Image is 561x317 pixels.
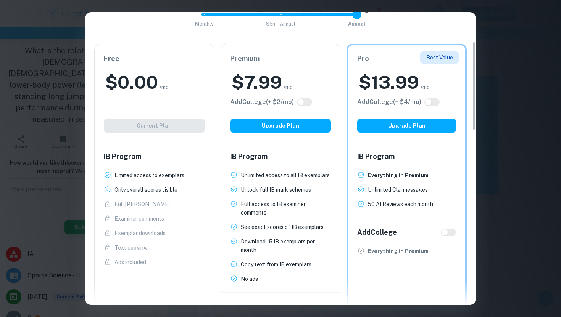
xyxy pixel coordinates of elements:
p: Full access to IB examiner comments [241,200,331,217]
h6: Pro [357,53,456,64]
p: Examiner comments [114,215,164,223]
span: Monthly [195,21,214,27]
h6: Click to see all the additional College features. [357,98,421,107]
h6: Premium [230,53,331,64]
span: Annual [348,21,366,27]
h6: Add College [357,227,397,238]
h6: IB Program [104,151,205,162]
button: Upgrade Plan [357,119,456,133]
span: /mo [421,83,430,91]
p: Copy text from IB exemplars [241,260,311,269]
p: Everything in Premium [368,171,429,179]
span: Semi-Annual [266,21,295,27]
p: Full [PERSON_NAME] [114,200,170,208]
h6: Free [104,53,205,64]
p: Unlimited access to all IB exemplars [241,171,330,179]
p: See exact scores of IB exemplars [241,223,324,231]
p: Everything in Premium [368,247,429,255]
h2: $ 0.00 [105,70,158,94]
h6: Click to see all the additional College features. [230,98,294,107]
p: Only overall scores visible [114,186,177,194]
h2: $ 7.99 [232,70,282,94]
p: Ads included [114,258,146,266]
h6: IB Program [357,151,456,162]
p: Exemplar downloads [114,229,166,237]
p: No ads [241,275,258,283]
p: Text copying [114,243,147,252]
p: Download 15 IB exemplars per month [241,237,331,254]
button: Upgrade Plan [230,119,331,133]
span: /mo [284,83,293,91]
p: Best Value [426,53,453,62]
p: Limited access to exemplars [114,171,184,179]
h6: IB Program [230,151,331,162]
p: 50 AI Reviews each month [368,200,433,208]
p: Unlimited Clai messages [368,186,428,194]
span: /mo [160,83,169,91]
p: Unlock full IB mark schemes [241,186,311,194]
h2: $ 13.99 [359,70,419,94]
